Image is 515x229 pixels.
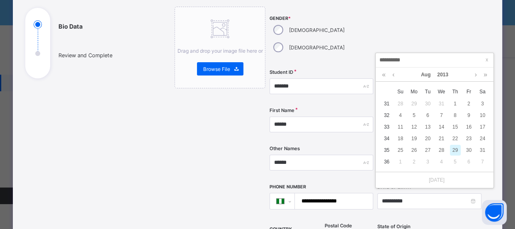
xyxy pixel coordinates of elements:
span: Drag and drop your image file here or [177,48,263,54]
td: August 11, 2013 [394,121,407,133]
td: August 13, 2013 [421,121,435,133]
a: Previous month (PageUp) [390,68,396,82]
span: Browse File [203,66,230,72]
td: 32 [380,110,394,121]
a: Next month (PageDown) [473,68,479,82]
td: September 7, 2013 [476,156,489,168]
span: Tu [421,88,435,95]
label: [DEMOGRAPHIC_DATA] [289,27,345,33]
td: July 28, 2013 [394,98,407,110]
td: August 28, 2013 [435,144,448,156]
label: Phone Number [270,184,306,190]
button: Open asap [482,200,507,225]
span: Th [448,88,462,95]
a: Next year (Control + right) [481,68,489,82]
div: 19 [409,133,420,144]
div: 5 [450,156,461,167]
div: 31 [477,145,488,156]
div: 29 [450,145,461,156]
div: 3 [477,98,488,109]
div: 7 [477,156,488,167]
td: August 3, 2013 [476,98,489,110]
span: Fr [462,88,476,95]
div: 7 [436,110,447,121]
td: August 4, 2013 [394,110,407,121]
a: Aug [418,68,434,82]
td: September 4, 2013 [435,156,448,168]
td: September 5, 2013 [448,156,462,168]
a: Last year (Control + left) [380,68,388,82]
td: August 29, 2013 [448,144,462,156]
div: 1 [450,98,461,109]
div: 30 [423,98,433,109]
div: 29 [409,98,420,109]
div: 2 [464,98,474,109]
div: 16 [464,122,474,132]
span: Sa [476,88,489,95]
td: August 8, 2013 [448,110,462,121]
td: August 19, 2013 [407,133,421,144]
th: Sat [476,85,489,98]
td: September 6, 2013 [462,156,476,168]
div: 14 [436,122,447,132]
div: 9 [464,110,474,121]
div: 26 [409,145,420,156]
td: August 6, 2013 [421,110,435,121]
div: 10 [477,110,488,121]
div: 12 [409,122,420,132]
div: 30 [464,145,474,156]
div: 31 [436,98,447,109]
label: [DEMOGRAPHIC_DATA] [289,44,345,51]
div: 1 [395,156,406,167]
div: 15 [450,122,461,132]
td: August 12, 2013 [407,121,421,133]
div: 6 [464,156,474,167]
div: Drag and drop your image file here orBrowse File [175,7,265,88]
td: September 3, 2013 [421,156,435,168]
div: 17 [477,122,488,132]
td: August 26, 2013 [407,144,421,156]
td: September 2, 2013 [407,156,421,168]
div: 8 [450,110,461,121]
td: August 21, 2013 [435,133,448,144]
div: 13 [423,122,433,132]
span: Su [394,88,407,95]
th: Sun [394,85,407,98]
a: 2013 [434,68,452,82]
div: 24 [477,133,488,144]
label: Other Names [270,146,300,151]
div: 21 [436,133,447,144]
div: 25 [395,145,406,156]
td: 33 [380,121,394,133]
a: [DATE] [425,176,445,184]
span: We [435,88,448,95]
td: 31 [380,98,394,110]
td: August 10, 2013 [476,110,489,121]
td: August 15, 2013 [448,121,462,133]
td: 34 [380,133,394,144]
th: Wed [435,85,448,98]
td: August 31, 2013 [476,144,489,156]
div: 3 [423,156,433,167]
td: August 22, 2013 [448,133,462,144]
div: 18 [395,133,406,144]
td: July 30, 2013 [421,98,435,110]
div: 20 [423,133,433,144]
div: 23 [464,133,474,144]
th: Fri [462,85,476,98]
td: August 5, 2013 [407,110,421,121]
td: August 14, 2013 [435,121,448,133]
div: 5 [409,110,420,121]
td: August 1, 2013 [448,98,462,110]
label: Postal Code [325,223,352,229]
th: Tue [421,85,435,98]
td: August 7, 2013 [435,110,448,121]
td: August 23, 2013 [462,133,476,144]
div: 27 [423,145,433,156]
td: September 1, 2013 [394,156,407,168]
label: First Name [270,107,294,113]
td: August 27, 2013 [421,144,435,156]
td: July 29, 2013 [407,98,421,110]
td: August 24, 2013 [476,133,489,144]
td: August 18, 2013 [394,133,407,144]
